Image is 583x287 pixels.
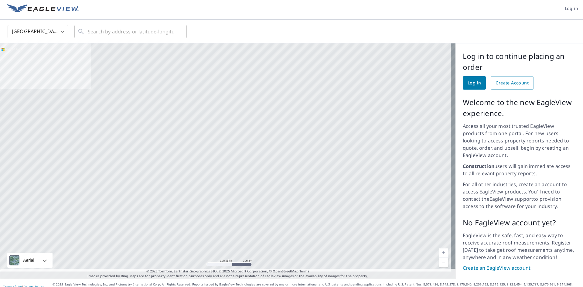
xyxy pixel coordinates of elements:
p: Access all your most trusted EagleView products from one portal. For new users looking to access ... [463,122,576,159]
img: EV Logo [7,4,79,13]
input: Search by address or latitude-longitude [88,23,174,40]
a: OpenStreetMap [273,269,298,273]
div: [GEOGRAPHIC_DATA] [8,23,68,40]
span: Create Account [496,79,529,87]
p: EagleView is the safe, fast, and easy way to receive accurate roof measurements. Register [DATE] ... [463,232,576,261]
span: © 2025 TomTom, Earthstar Geographics SIO, © 2025 Microsoft Corporation, © [146,269,309,274]
span: Log in [468,79,481,87]
a: Current Level 5, Zoom Out [439,258,448,267]
a: EagleView support [489,196,534,202]
a: Create Account [491,76,534,90]
p: Log in to continue placing an order [463,51,576,73]
p: users will gain immediate access to all relevant property reports. [463,162,576,177]
a: Terms [299,269,309,273]
p: Welcome to the new EagleView experience. [463,97,576,119]
a: Current Level 5, Zoom In [439,248,448,258]
a: Create an EagleView account [463,265,576,272]
strong: Construction [463,163,494,169]
div: Aerial [21,253,36,268]
p: For all other industries, create an account to access EagleView products. You'll need to contact ... [463,181,576,210]
div: Aerial [7,253,53,268]
a: Log in [463,76,486,90]
span: Log in [565,5,578,12]
p: No EagleView account yet? [463,217,576,228]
